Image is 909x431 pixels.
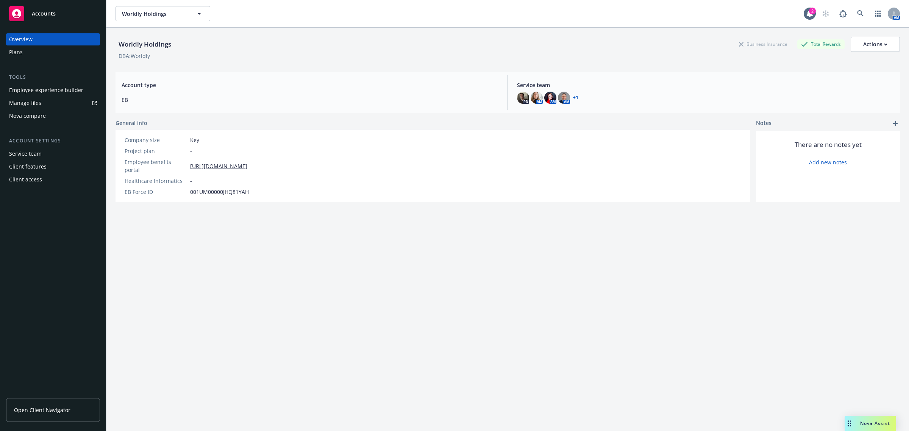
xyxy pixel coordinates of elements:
div: 2 [809,8,816,14]
span: - [190,147,192,155]
a: Switch app [870,6,886,21]
div: DBA: Worldly [119,52,150,60]
button: Worldly Holdings [116,6,210,21]
div: Client access [9,173,42,186]
a: [URL][DOMAIN_NAME] [190,162,247,170]
img: photo [544,92,556,104]
div: Total Rewards [797,39,845,49]
button: Actions [851,37,900,52]
a: Search [853,6,868,21]
div: Employee benefits portal [125,158,187,174]
a: +1 [573,95,578,100]
span: There are no notes yet [795,140,862,149]
a: Manage files [6,97,100,109]
div: Employee experience builder [9,84,83,96]
a: Employee experience builder [6,84,100,96]
button: Nova Assist [845,416,896,431]
img: photo [558,92,570,104]
div: Account settings [6,137,100,145]
div: Company size [125,136,187,144]
span: - [190,177,192,185]
div: Drag to move [845,416,854,431]
a: Overview [6,33,100,45]
a: Client features [6,161,100,173]
a: Service team [6,148,100,160]
div: Overview [9,33,33,45]
div: Worldly Holdings [116,39,174,49]
span: Service team [517,81,894,89]
a: add [891,119,900,128]
a: Add new notes [809,158,847,166]
span: General info [116,119,147,127]
span: Account type [122,81,498,89]
div: Actions [863,37,887,52]
a: Client access [6,173,100,186]
span: EB [122,96,498,104]
span: Key [190,136,199,144]
a: Start snowing [818,6,833,21]
span: Open Client Navigator [14,406,70,414]
img: photo [517,92,529,104]
div: Business Insurance [735,39,791,49]
span: Notes [756,119,772,128]
a: Report a Bug [836,6,851,21]
span: Worldly Holdings [122,10,187,18]
div: Nova compare [9,110,46,122]
img: photo [531,92,543,104]
a: Plans [6,46,100,58]
span: Nova Assist [860,420,890,426]
div: Service team [9,148,42,160]
div: Plans [9,46,23,58]
a: Accounts [6,3,100,24]
div: Client features [9,161,47,173]
div: Manage files [9,97,41,109]
div: EB Force ID [125,188,187,196]
div: Healthcare Informatics [125,177,187,185]
div: Project plan [125,147,187,155]
span: Accounts [32,11,56,17]
a: Nova compare [6,110,100,122]
div: Tools [6,73,100,81]
span: 001UM00000JHQ81YAH [190,188,249,196]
